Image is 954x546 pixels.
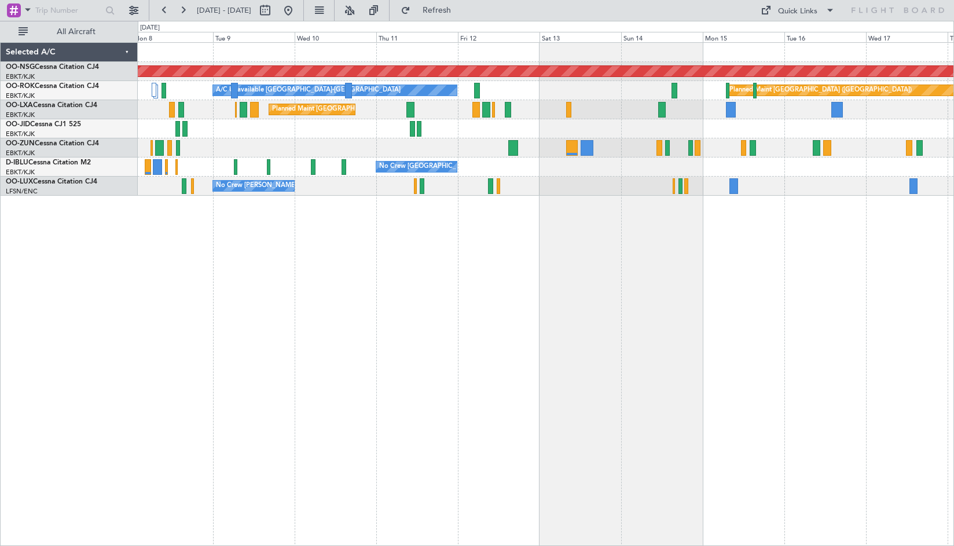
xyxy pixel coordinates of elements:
span: OO-LXA [6,102,33,109]
div: Sat 13 [540,32,621,42]
a: OO-NSGCessna Citation CJ4 [6,64,99,71]
a: EBKT/KJK [6,130,35,138]
div: Sun 14 [621,32,703,42]
div: A/C Unavailable [GEOGRAPHIC_DATA]-[GEOGRAPHIC_DATA] [216,82,401,99]
input: Trip Number [35,2,102,19]
button: All Aircraft [13,23,126,41]
a: EBKT/KJK [6,168,35,177]
button: Quick Links [755,1,841,20]
div: Wed 17 [866,32,948,42]
span: Refresh [413,6,461,14]
div: Planned Maint [GEOGRAPHIC_DATA] ([GEOGRAPHIC_DATA]) [729,82,912,99]
div: Thu 11 [376,32,458,42]
span: All Aircraft [30,28,122,36]
div: Planned Maint [GEOGRAPHIC_DATA] ([GEOGRAPHIC_DATA] National) [272,101,482,118]
span: OO-ROK [6,83,35,90]
div: [DATE] [140,23,160,33]
span: OO-LUX [6,178,33,185]
span: OO-NSG [6,64,35,71]
div: Mon 8 [131,32,213,42]
span: OO-JID [6,121,30,128]
span: OO-ZUN [6,140,35,147]
a: LFSN/ENC [6,187,38,196]
button: Refresh [395,1,465,20]
a: D-IBLUCessna Citation M2 [6,159,91,166]
div: Tue 16 [784,32,866,42]
a: OO-ZUNCessna Citation CJ4 [6,140,99,147]
a: OO-ROKCessna Citation CJ4 [6,83,99,90]
a: EBKT/KJK [6,149,35,157]
div: Tue 9 [213,32,295,42]
a: OO-JIDCessna CJ1 525 [6,121,81,128]
div: No Crew [GEOGRAPHIC_DATA] ([GEOGRAPHIC_DATA] National) [379,158,573,175]
a: EBKT/KJK [6,91,35,100]
div: Fri 12 [458,32,540,42]
a: OO-LUXCessna Citation CJ4 [6,178,97,185]
a: EBKT/KJK [6,111,35,119]
div: Quick Links [778,6,817,17]
span: D-IBLU [6,159,28,166]
a: OO-LXACessna Citation CJ4 [6,102,97,109]
a: EBKT/KJK [6,72,35,81]
div: No Crew [PERSON_NAME] ([PERSON_NAME]) [216,177,355,195]
div: Wed 10 [295,32,376,42]
div: Mon 15 [703,32,784,42]
span: [DATE] - [DATE] [197,5,251,16]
